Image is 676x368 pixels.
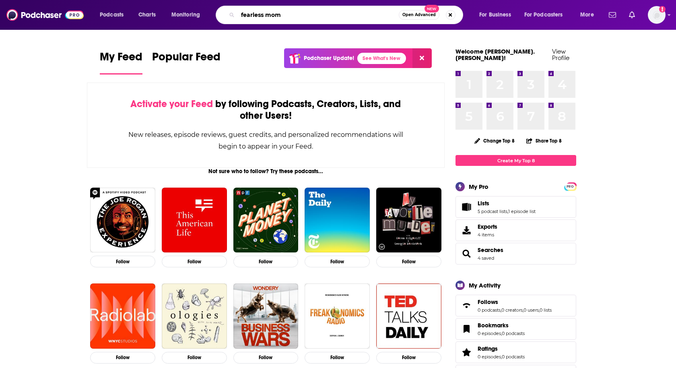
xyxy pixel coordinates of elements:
[233,283,299,349] img: Business Wars
[648,6,666,24] button: Show profile menu
[458,300,474,311] a: Follows
[376,256,441,267] button: Follow
[6,7,84,23] img: Podchaser - Follow, Share and Rate Podcasts
[508,209,536,214] a: 1 episode list
[455,243,576,265] span: Searches
[455,219,576,241] a: Exports
[478,345,498,352] span: Ratings
[455,341,576,363] span: Ratings
[376,352,441,364] button: Follow
[152,50,221,68] span: Popular Feed
[166,8,210,21] button: open menu
[507,209,508,214] span: ,
[478,200,489,207] span: Lists
[478,322,509,329] span: Bookmarks
[304,55,354,62] p: Podchaser Update!
[171,9,200,21] span: Monitoring
[87,168,445,175] div: Not sure who to follow? Try these podcasts...
[458,225,474,236] span: Exports
[162,352,227,364] button: Follow
[458,347,474,358] a: Ratings
[376,188,441,253] img: My Favorite Murder with Karen Kilgariff and Georgia Hardstark
[469,183,488,190] div: My Pro
[469,281,501,289] div: My Activity
[162,256,227,267] button: Follow
[376,283,441,349] a: TED Talks Daily
[478,307,501,313] a: 0 podcasts
[90,256,155,267] button: Follow
[357,53,406,64] a: See What's New
[130,98,213,110] span: Activate your Feed
[479,9,511,21] span: For Business
[519,8,575,21] button: open menu
[552,48,569,62] a: View Profile
[565,183,575,189] a: PRO
[90,352,155,364] button: Follow
[478,232,497,238] span: 4 items
[478,331,501,336] a: 0 episodes
[478,246,503,254] a: Searches
[478,255,494,261] a: 4 saved
[478,345,525,352] a: Ratings
[233,188,299,253] a: Planet Money
[470,136,519,146] button: Change Top 8
[478,354,501,360] a: 0 episodes
[478,298,552,306] a: Follows
[502,354,525,360] a: 0 podcasts
[100,50,142,74] a: My Feed
[575,8,604,21] button: open menu
[223,6,471,24] div: Search podcasts, credits, & more...
[305,256,370,267] button: Follow
[128,98,404,122] div: by following Podcasts, Creators, Lists, and other Users!
[606,8,619,22] a: Show notifications dropdown
[162,188,227,253] img: This American Life
[659,6,666,12] svg: Add a profile image
[478,223,497,230] span: Exports
[455,196,576,218] span: Lists
[478,209,507,214] a: 5 podcast lists
[458,201,474,213] a: Lists
[162,283,227,349] img: Ologies with Alie Ward
[501,307,523,313] a: 0 creators
[455,318,576,340] span: Bookmarks
[458,323,474,335] a: Bookmarks
[501,307,501,313] span: ,
[458,248,474,259] a: Searches
[523,307,539,313] a: 0 users
[478,322,525,329] a: Bookmarks
[138,9,156,21] span: Charts
[100,9,124,21] span: Podcasts
[425,5,439,12] span: New
[94,8,134,21] button: open menu
[133,8,161,21] a: Charts
[478,200,536,207] a: Lists
[233,256,299,267] button: Follow
[455,155,576,166] a: Create My Top 8
[238,8,399,21] input: Search podcasts, credits, & more...
[626,8,638,22] a: Show notifications dropdown
[305,283,370,349] img: Freakonomics Radio
[648,6,666,24] img: User Profile
[399,10,439,20] button: Open AdvancedNew
[524,9,563,21] span: For Podcasters
[305,188,370,253] img: The Daily
[90,283,155,349] img: Radiolab
[128,129,404,152] div: New releases, episode reviews, guest credits, and personalized recommendations will begin to appe...
[526,133,562,149] button: Share Top 8
[90,188,155,253] img: The Joe Rogan Experience
[539,307,540,313] span: ,
[305,352,370,364] button: Follow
